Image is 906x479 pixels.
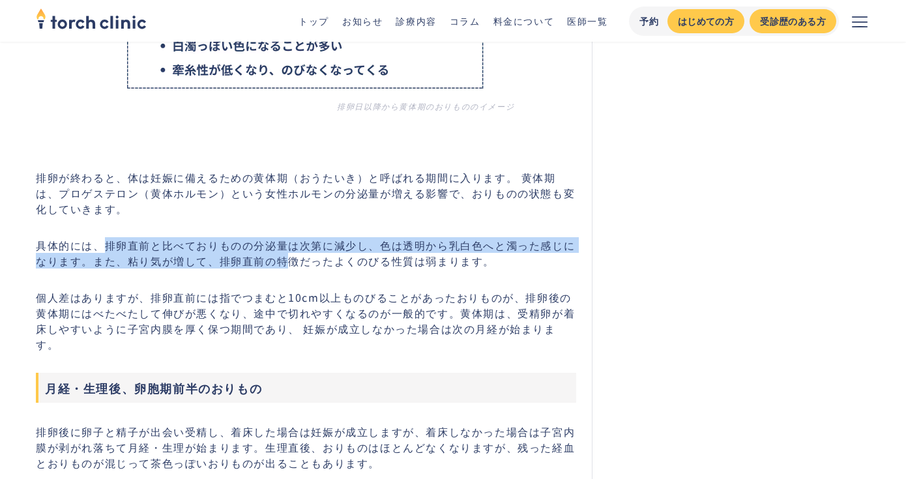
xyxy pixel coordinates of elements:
a: home [36,9,147,33]
div: 予約 [639,14,660,28]
a: コラム [450,14,480,27]
p: 個人差はありますが、排卵直前には指でつまむと10cm以上ものびることがあったおりものが、排卵後の黄体期にはべたべたして伸びが悪くなり、途中で切れやすくなるのが一般的です。黄体期は、受精卵が着床し... [36,289,576,352]
a: お知らせ [342,14,383,27]
img: torch clinic [36,4,147,33]
h3: 月経・生理後、卵胞期前半のおりもの [36,373,576,403]
a: 医師一覧 [567,14,607,27]
a: トップ [299,14,329,27]
a: 受診歴のある方 [750,9,836,33]
a: はじめての方 [667,9,744,33]
a: 診療内容 [396,14,436,27]
p: ‍ [36,133,576,149]
a: 料金について [493,14,555,27]
figcaption: 排卵日以降から黄体期のおりもののイメージ [97,100,514,112]
div: はじめての方 [678,14,734,28]
div: 受診歴のある方 [760,14,826,28]
p: 排卵が終わると、体は妊娠に備えるための黄体期（おうたいき）と呼ばれる期間に入ります。 黄体期は、プロゲステロン（黄体ホルモン）という女性ホルモンの分泌量が増える影響で、おりものの状態も変化してい... [36,169,576,216]
p: 排卵後に卵子と精子が出会い受精し、着床した場合は妊娠が成立しますが、着床しなかった場合は子宮内膜が剥がれ落ちて月経・生理が始まります。生理直後、おりものはほとんどなくなりますが、残った経血とおり... [36,424,576,471]
p: 具体的には、排卵直前と比べておりものの分泌量は次第に減少し、色は透明から乳白色へと濁った感じになります。また、粘り気が増して、排卵直前の特徴だったよくのびる性質は弱まります。 [36,237,576,269]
